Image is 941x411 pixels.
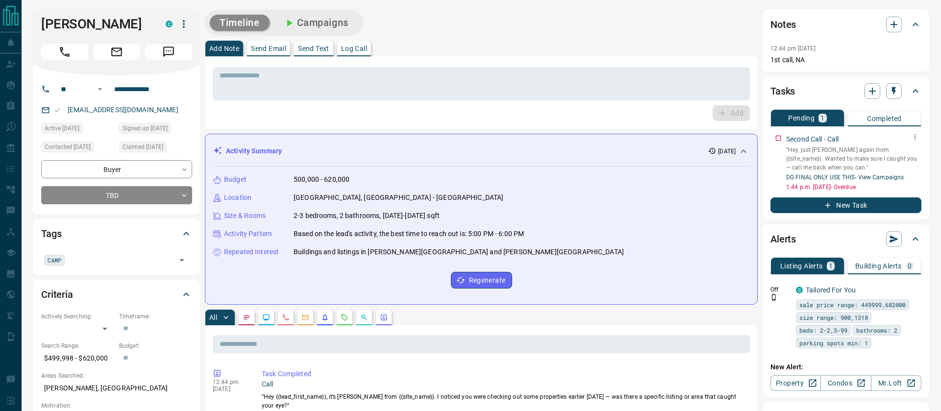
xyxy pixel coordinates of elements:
span: size range: 900,1318 [799,313,868,322]
span: bathrooms: 2 [856,325,897,335]
span: Email [93,44,140,60]
svg: Listing Alerts [321,314,329,321]
p: Buildings and listings in [PERSON_NAME][GEOGRAPHIC_DATA] and [PERSON_NAME][GEOGRAPHIC_DATA] [294,247,624,257]
p: 0 [908,263,912,269]
p: Completed [867,115,902,122]
svg: Emails [301,314,309,321]
p: Actively Searching: [41,312,114,321]
p: Call [262,379,746,389]
svg: Push Notification Only [770,294,777,301]
div: Tasks [770,79,921,103]
a: [EMAIL_ADDRESS][DOMAIN_NAME] [68,106,178,114]
p: Add Note [209,45,239,52]
p: Budget [224,174,247,185]
span: parking spots min: 1 [799,338,868,348]
span: Call [41,44,88,60]
p: Search Range: [41,341,114,350]
div: Alerts [770,227,921,251]
p: Second Call - Call [786,134,839,145]
svg: Agent Actions [380,314,388,321]
button: Campaigns [273,15,358,31]
p: Activity Summary [226,146,282,156]
div: Tue Aug 05 2025 [41,142,114,155]
a: Property [770,375,821,391]
p: [DATE] [718,147,736,156]
p: 2-3 bedrooms, 2 bathrooms, [DATE]-[DATE] sqft [294,211,440,221]
p: Listing Alerts [780,263,823,269]
p: Repeated Interest [224,247,279,257]
h2: Tags [41,226,61,242]
p: Timeframe: [119,312,192,321]
span: Message [145,44,192,60]
div: TBD [41,186,192,204]
svg: Lead Browsing Activity [262,314,270,321]
p: 500,000 - 620,000 [294,174,349,185]
p: 1:44 p.m. [DATE] - Overdue [786,183,921,192]
p: [DATE] [213,386,247,392]
div: Tue Aug 05 2025 [41,123,114,137]
p: Areas Searched: [41,371,192,380]
h2: Criteria [41,287,73,302]
button: Regenerate [451,272,512,289]
svg: Calls [282,314,290,321]
svg: Opportunities [360,314,368,321]
h2: Alerts [770,231,796,247]
div: Tue Aug 05 2025 [119,142,192,155]
svg: Requests [341,314,348,321]
div: Notes [770,13,921,36]
p: 12:44 pm [DATE] [770,45,816,52]
span: sale price range: 449999,682000 [799,300,906,310]
div: Buyer [41,160,192,178]
p: “Hey {{lead_first_name}}, it’s [PERSON_NAME] from {{site_name}}. I noticed you were checking out ... [262,392,746,410]
p: Motivation: [41,401,192,410]
h1: [PERSON_NAME] [41,16,151,32]
p: All [209,314,217,321]
p: 1st call, NA [770,55,921,65]
div: Tue Aug 05 2025 [119,123,192,137]
p: Based on the lead's activity, the best time to reach out is: 5:00 PM - 6:00 PM [294,229,524,239]
div: condos.ca [166,21,173,27]
p: 1 [829,263,833,269]
a: Condos [820,375,871,391]
button: Open [94,83,106,95]
a: DG FINAL ONLY USE THIS- View Campaigns [786,174,904,181]
span: Contacted [DATE] [45,142,91,152]
a: Mr.Loft [871,375,921,391]
p: Task Completed [262,369,746,379]
span: Signed up [DATE] [123,123,168,133]
div: condos.ca [796,287,803,293]
p: “Hey, just [PERSON_NAME] again from {{site_name}}. Wanted to make sure I caught you — call me bac... [786,145,921,172]
p: Activity Pattern [224,229,272,239]
p: 1 [820,115,824,121]
span: CAMP [48,255,61,265]
button: New Task [770,197,921,213]
p: [GEOGRAPHIC_DATA], [GEOGRAPHIC_DATA] - [GEOGRAPHIC_DATA] [294,193,503,203]
div: Tags [41,222,192,245]
div: Activity Summary[DATE] [213,142,749,160]
p: Send Text [298,45,329,52]
span: beds: 2-2,3-99 [799,325,847,335]
svg: Email Valid [54,107,61,114]
p: New Alert: [770,362,921,372]
p: Log Call [341,45,367,52]
div: Criteria [41,283,192,306]
p: [PERSON_NAME], [GEOGRAPHIC_DATA] [41,380,192,396]
p: Pending [788,115,815,121]
p: Off [770,285,790,294]
span: Active [DATE] [45,123,79,133]
button: Timeline [210,15,270,31]
p: 12:44 pm [213,379,247,386]
span: Claimed [DATE] [123,142,163,152]
svg: Notes [243,314,250,321]
p: $499,998 - $620,000 [41,350,114,366]
p: Send Email [251,45,286,52]
p: Location [224,193,251,203]
p: Size & Rooms [224,211,266,221]
a: Tailored For You [806,286,856,294]
h2: Tasks [770,83,795,99]
p: Building Alerts [855,263,902,269]
h2: Notes [770,17,796,32]
p: Budget: [119,341,192,350]
button: Open [175,253,189,267]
